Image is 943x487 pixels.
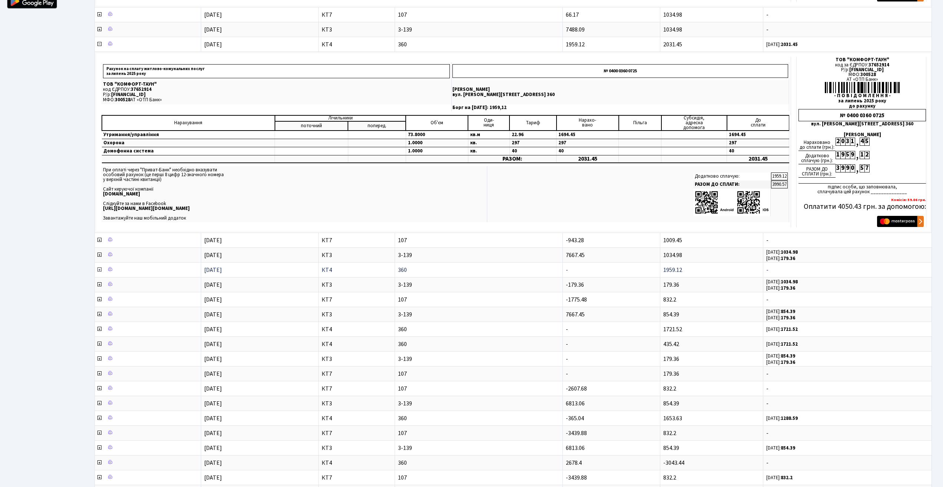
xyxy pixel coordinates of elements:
[468,155,557,163] td: РАЗОМ:
[204,459,222,467] span: [DATE]
[566,399,585,408] span: 6813.06
[322,475,392,481] span: КТ7
[398,297,559,303] span: 107
[845,138,850,146] div: 3
[398,356,559,362] span: 3-139
[663,459,684,467] span: -3043.44
[781,359,795,366] b: 179.36
[322,445,392,451] span: КТ3
[322,356,392,362] span: КТ3
[663,414,682,422] span: 1653.63
[566,26,585,34] span: 7488.09
[322,42,392,47] span: КТ4
[864,151,869,159] div: 2
[566,444,585,452] span: 6813.06
[771,181,788,188] td: 3990.57
[102,166,487,222] td: При оплаті через "Приват-Банк" необхідно вказувати особовий рахунок (це перші 8 цифр 12-значного ...
[836,164,840,172] div: 3
[663,444,679,452] span: 854.39
[766,386,929,392] span: -
[398,312,559,317] span: 3-139
[468,115,509,131] td: Оди- ниця
[204,251,222,259] span: [DATE]
[663,429,676,437] span: 832.2
[322,415,392,421] span: КТ4
[781,279,798,285] b: 1034.98
[204,310,222,319] span: [DATE]
[781,353,795,359] b: 854.39
[855,138,860,146] div: ,
[850,164,855,172] div: 0
[322,326,392,332] span: КТ4
[406,147,468,155] td: 1.0000
[771,172,788,180] td: 1959.12
[766,371,929,377] span: -
[204,40,222,49] span: [DATE]
[766,249,798,256] small: [DATE]:
[864,164,869,172] div: 7
[398,445,559,451] span: 3-139
[781,255,795,262] b: 179.36
[102,147,275,155] td: Домофонна система
[322,267,392,273] span: КТ4
[557,131,619,139] td: 1694.45
[452,87,788,92] p: [PERSON_NAME]
[204,340,222,348] span: [DATE]
[864,138,869,146] div: 5
[781,474,793,481] b: 832.2
[322,237,392,243] span: КТ7
[204,325,222,333] span: [DATE]
[406,115,468,131] td: Об'єм
[798,183,926,194] div: підпис особи, що заповнювала, сплачувала цей рахунок ______________
[798,138,836,151] div: Нараховано до сплати (грн.):
[398,401,559,407] span: 3-139
[663,370,679,378] span: 179.36
[204,429,222,437] span: [DATE]
[509,115,557,131] td: Тариф
[766,326,798,333] small: [DATE]:
[663,11,682,19] span: 1034.98
[891,197,926,203] b: Комісія: 59.86 грн.
[798,63,926,68] div: код за ЄДРПОУ:
[663,26,682,34] span: 1034.98
[663,385,676,393] span: 832.2
[103,87,450,92] p: код ЄДРПОУ:
[398,371,559,377] span: 107
[398,415,559,421] span: 360
[566,266,568,274] span: -
[663,340,679,348] span: 435.42
[102,131,275,139] td: Утримання/управління
[766,237,929,243] span: -
[322,12,392,18] span: КТ7
[836,151,840,159] div: 1
[836,138,840,146] div: 2
[204,355,222,363] span: [DATE]
[781,41,798,48] b: 2031.45
[860,164,864,172] div: 5
[115,96,130,103] span: 300528
[766,460,929,466] span: -
[322,27,392,33] span: КТ3
[322,386,392,392] span: КТ7
[845,151,850,159] div: 5
[766,401,929,407] span: -
[781,341,798,348] b: 1721.52
[766,430,929,436] span: -
[766,341,798,348] small: [DATE]:
[322,401,392,407] span: КТ3
[398,460,559,466] span: 360
[468,139,509,147] td: кв.
[103,191,140,197] b: [DOMAIN_NAME]
[840,164,845,172] div: 9
[798,132,926,137] div: [PERSON_NAME]
[566,340,568,348] span: -
[781,326,798,333] b: 1721.52
[103,92,450,97] p: Р/р:
[566,296,587,304] span: -1775.48
[766,41,798,48] small: [DATE]:
[103,64,450,78] p: Рахунок на сплату житлово-комунальних послуг за липень 2025 року
[766,297,929,303] span: -
[566,385,587,393] span: -2607.68
[204,474,222,482] span: [DATE]
[322,252,392,258] span: КТ3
